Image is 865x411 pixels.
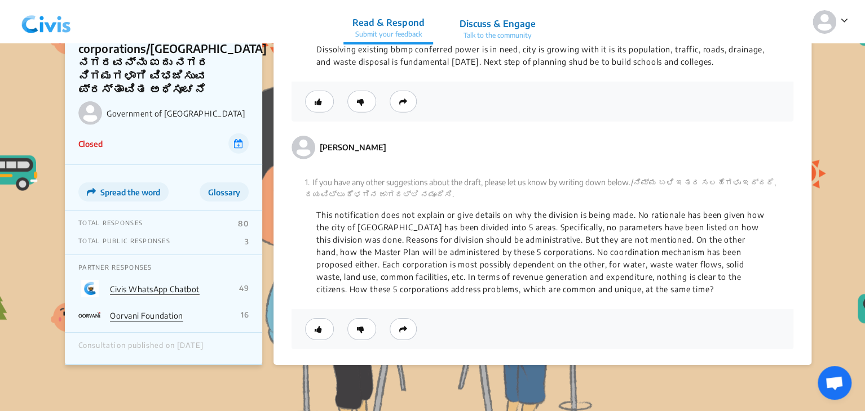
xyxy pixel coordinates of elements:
p: Talk to the community [459,30,535,41]
p: 3 [245,237,249,246]
p: Read & Respond [352,16,424,29]
p: 49 [239,284,249,293]
button: Glossary [200,182,249,202]
button: Spread the word [78,182,169,202]
img: Government of Karnataka logo [78,101,102,125]
a: Open chat [818,366,851,400]
p: PARTNER RESPONSES [78,263,249,271]
img: person-default.svg [813,10,836,34]
p: TOTAL PUBLIC RESPONSES [78,237,170,246]
span: Glossary [208,187,240,197]
p: Government of [GEOGRAPHIC_DATA] [107,108,249,118]
img: navlogo.png [17,5,76,39]
p: Draft notification to split [GEOGRAPHIC_DATA] into 5 city corporations/[GEOGRAPHIC_DATA] ನಗರವನ್ನು... [78,1,232,96]
span: 1. [305,177,310,187]
img: Partner Logo [78,280,101,297]
a: Civis WhatsApp Chatbot [110,284,200,293]
a: Oorvani Foundation [110,310,183,320]
span: Spread the word [100,187,160,197]
p: Submit your feedback [352,29,424,39]
p: Closed [78,137,103,149]
p: This notification does not explain or give details on why the division is being made. No rational... [316,209,769,296]
p: [PERSON_NAME] [320,141,386,154]
p: If you have any other suggestions about the draft, please let us know by writing down below./ನಿಮ್... [305,176,780,200]
p: TOTAL RESPONSES [78,219,143,228]
p: 80 [238,219,249,228]
img: Partner Logo [78,306,101,324]
p: Discuss & Engage [459,17,535,30]
div: Consultation published on [DATE] [78,341,204,356]
img: person-default.svg [292,136,315,159]
p: 16 [241,310,249,319]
